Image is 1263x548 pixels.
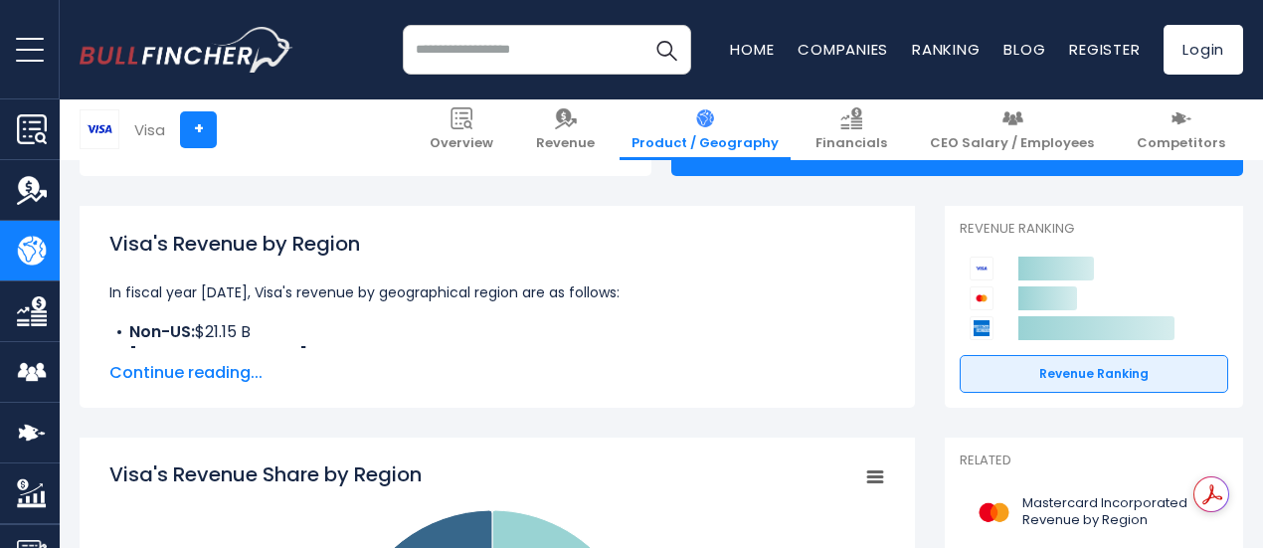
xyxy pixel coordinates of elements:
[81,110,118,148] img: V logo
[804,99,899,160] a: Financials
[1022,495,1216,529] span: Mastercard Incorporated Revenue by Region
[970,316,993,340] img: American Express Company competitors logo
[815,135,887,152] span: Financials
[641,25,691,75] button: Search
[134,118,165,141] div: Visa
[960,355,1228,393] a: Revenue Ranking
[1137,135,1225,152] span: Competitors
[631,135,779,152] span: Product / Geography
[109,344,885,368] li: $14.78 B
[960,453,1228,469] p: Related
[970,286,993,310] img: Mastercard Incorporated competitors logo
[109,280,885,304] p: In fiscal year [DATE], Visa's revenue by geographical region are as follows:
[418,99,505,160] a: Overview
[180,111,217,148] a: +
[109,361,885,385] span: Continue reading...
[129,344,311,367] b: [GEOGRAPHIC_DATA]:
[536,135,595,152] span: Revenue
[972,490,1016,535] img: MA logo
[912,39,980,60] a: Ranking
[1003,39,1045,60] a: Blog
[960,221,1228,238] p: Revenue Ranking
[620,99,791,160] a: Product / Geography
[918,99,1106,160] a: CEO Salary / Employees
[1125,99,1237,160] a: Competitors
[109,460,422,488] tspan: Visa's Revenue Share by Region
[80,27,293,73] a: Go to homepage
[109,229,885,259] h1: Visa's Revenue by Region
[80,27,293,73] img: bullfincher logo
[798,39,888,60] a: Companies
[1164,25,1243,75] a: Login
[970,257,993,280] img: Visa competitors logo
[960,485,1228,540] a: Mastercard Incorporated Revenue by Region
[1069,39,1140,60] a: Register
[109,320,885,344] li: $21.15 B
[730,39,774,60] a: Home
[430,135,493,152] span: Overview
[930,135,1094,152] span: CEO Salary / Employees
[129,320,195,343] b: Non-US:
[524,99,607,160] a: Revenue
